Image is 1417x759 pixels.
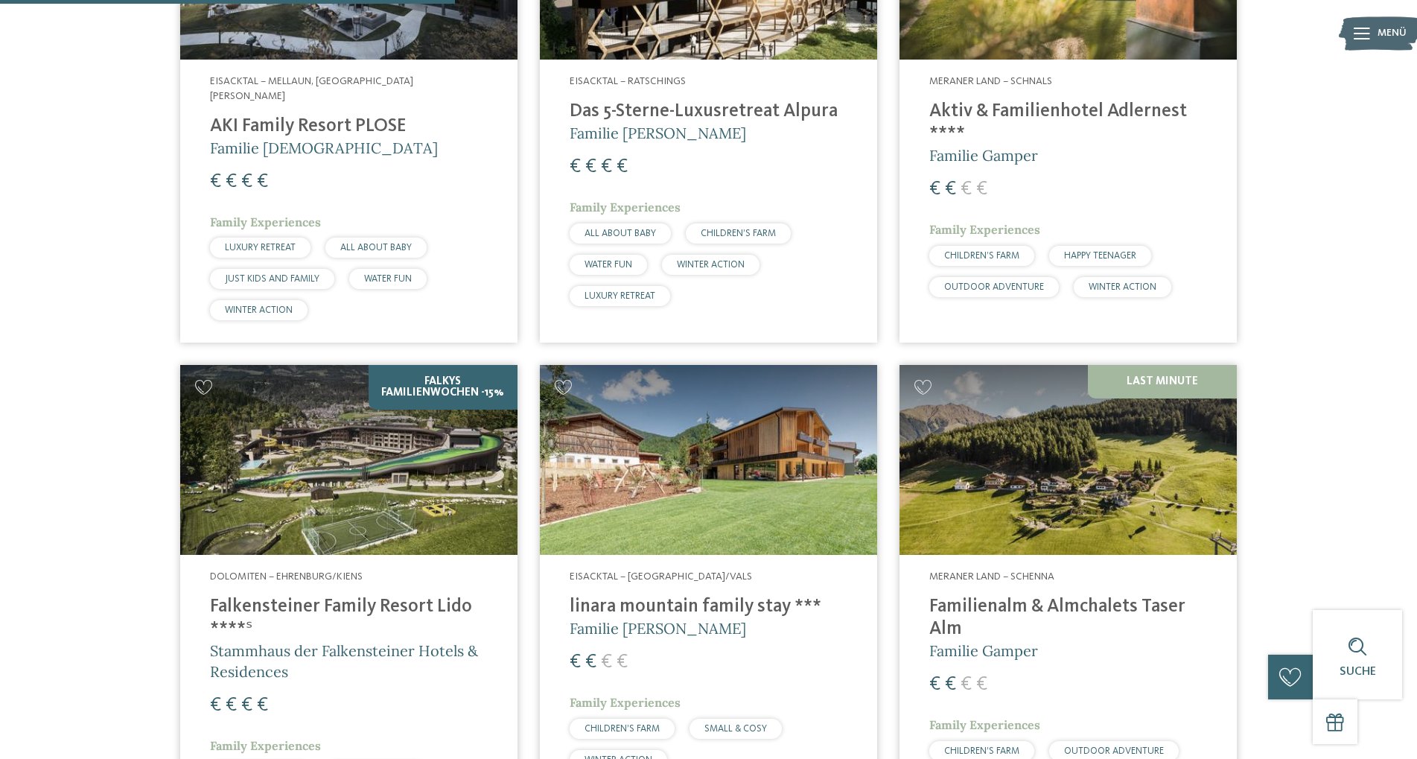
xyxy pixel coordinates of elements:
span: € [570,157,581,177]
span: WINTER ACTION [677,260,745,270]
span: OUTDOOR ADVENTURE [944,282,1044,292]
span: € [585,157,596,177]
span: ALL ABOUT BABY [340,243,412,253]
span: Eisacktal – Ratschings [570,76,686,86]
span: Familie Gamper [929,641,1038,660]
span: € [961,675,972,694]
span: WATER FUN [585,260,632,270]
span: Stammhaus der Falkensteiner Hotels & Residences [210,641,478,681]
span: Eisacktal – Mellaun, [GEOGRAPHIC_DATA][PERSON_NAME] [210,76,413,101]
span: € [226,172,237,191]
h4: Familienalm & Almchalets Taser Alm [929,596,1207,641]
span: CHILDREN’S FARM [701,229,776,238]
span: € [601,157,612,177]
span: WINTER ACTION [1089,282,1156,292]
span: HAPPY TEENAGER [1064,251,1136,261]
span: € [976,675,987,694]
span: € [617,157,628,177]
span: CHILDREN’S FARM [585,724,660,734]
span: € [929,180,940,199]
span: € [210,696,221,715]
span: Familie [DEMOGRAPHIC_DATA] [210,139,438,157]
span: Family Experiences [210,738,321,753]
h4: Aktiv & Familienhotel Adlernest **** [929,101,1207,145]
span: Family Experiences [929,717,1040,732]
span: Familie Gamper [929,146,1038,165]
span: € [945,180,956,199]
span: LUXURY RETREAT [585,291,655,301]
span: € [570,652,581,672]
span: € [226,696,237,715]
h4: linara mountain family stay *** [570,596,847,618]
span: JUST KIDS AND FAMILY [225,274,319,284]
h4: Falkensteiner Family Resort Lido ****ˢ [210,596,488,641]
span: € [617,652,628,672]
span: € [585,652,596,672]
span: € [210,172,221,191]
span: € [601,652,612,672]
span: € [961,180,972,199]
span: € [257,696,268,715]
span: Dolomiten – Ehrenburg/Kiens [210,571,363,582]
span: € [945,675,956,694]
span: CHILDREN’S FARM [944,746,1019,756]
img: Familienhotels gesucht? Hier findet ihr die besten! [899,365,1237,555]
span: LUXURY RETREAT [225,243,296,253]
span: WINTER ACTION [225,305,293,315]
h4: AKI Family Resort PLOSE [210,115,488,138]
img: Familienhotels gesucht? Hier findet ihr die besten! [180,365,518,555]
span: € [241,172,252,191]
span: € [241,696,252,715]
span: Family Experiences [210,215,321,229]
span: SMALL & COSY [704,724,767,734]
span: Family Experiences [570,695,681,710]
span: € [976,180,987,199]
span: Familie [PERSON_NAME] [570,124,746,142]
span: Family Experiences [570,200,681,215]
h4: Das 5-Sterne-Luxusretreat Alpura [570,101,847,123]
span: WATER FUN [364,274,412,284]
span: € [257,172,268,191]
span: Suche [1340,666,1376,678]
span: Meraner Land – Schenna [929,571,1054,582]
span: Meraner Land – Schnals [929,76,1052,86]
img: Familienhotels gesucht? Hier findet ihr die besten! [540,365,877,555]
span: € [929,675,940,694]
span: Familie [PERSON_NAME] [570,619,746,638]
span: CHILDREN’S FARM [944,251,1019,261]
span: OUTDOOR ADVENTURE [1064,746,1164,756]
span: Family Experiences [929,222,1040,237]
span: Eisacktal – [GEOGRAPHIC_DATA]/Vals [570,571,752,582]
span: ALL ABOUT BABY [585,229,656,238]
